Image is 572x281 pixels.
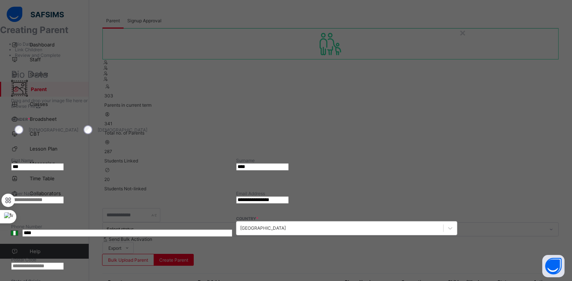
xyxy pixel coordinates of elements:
span: Gender [11,117,232,122]
label: Postal Code [11,257,36,262]
label: [DEMOGRAPHIC_DATA] [98,127,147,133]
div: Drag and drop your image file here orBrowse File [11,80,462,109]
label: [DEMOGRAPHIC_DATA] [29,127,78,133]
span: Link Children [15,47,42,52]
label: Email Address [236,191,265,196]
button: Open asap [542,255,565,277]
label: Surname [236,158,255,163]
span: Review and Complete [15,52,61,58]
div: [GEOGRAPHIC_DATA] [240,226,286,231]
span: Drag and drop your image file here or [11,98,88,103]
span: Bio Data [15,41,33,47]
span: COUNTRY [236,216,258,221]
label: Phone Number [11,224,42,229]
span: Bio Data [11,69,48,80]
label: First Name [11,158,33,163]
label: Other Name [11,191,36,196]
div: × [459,26,466,39]
span: Browse File [11,103,35,109]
